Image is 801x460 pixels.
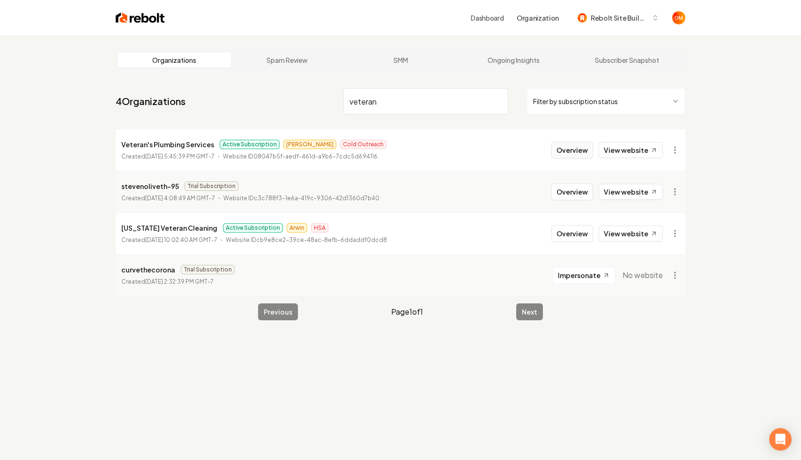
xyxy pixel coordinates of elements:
[551,142,593,158] button: Overview
[145,236,217,243] time: [DATE] 10:02:40 AM GMT-7
[599,226,663,241] a: View website
[551,183,593,200] button: Overview
[226,235,387,245] p: Website ID cb9e8ce2-39ce-48ac-8efb-6ddaddf0dcd8
[471,13,504,23] a: Dashboard
[551,225,593,242] button: Overview
[340,140,386,149] span: Cold Outreach
[672,11,685,24] button: Open user button
[185,181,238,191] span: Trial Subscription
[343,88,508,114] input: Search by name or ID
[287,223,307,233] span: Arwin
[145,278,214,285] time: [DATE] 2:32:39 PM GMT-7
[223,223,283,233] span: Active Subscription
[116,95,185,108] a: 4Organizations
[391,306,423,317] span: Page 1 of 1
[220,140,280,149] span: Active Subscription
[344,53,457,68] a: SMM
[578,13,587,23] img: Rebolt Site Builder
[283,140,336,149] span: [PERSON_NAME]
[181,265,235,274] span: Trial Subscription
[672,11,685,24] img: Omar Molai
[118,53,231,68] a: Organizations
[223,194,379,203] p: Website ID c3c788f3-1e6a-419c-9306-42d1360d7b40
[231,53,344,68] a: Spam Review
[121,139,214,150] p: Veteran's Plumbing Services
[121,235,217,245] p: Created
[623,270,663,281] span: No website
[116,11,165,24] img: Rebolt Logo
[769,428,792,451] div: Open Intercom Messenger
[599,184,663,200] a: View website
[311,223,328,233] span: HSA
[591,13,648,23] span: Rebolt Site Builder
[223,152,378,161] p: Website ID 08047b5f-aedf-461d-a9b6-7cdc5d694116
[121,264,175,275] p: curvethecorona
[553,267,615,284] button: Impersonate
[121,152,215,161] p: Created
[145,195,215,202] time: [DATE] 4:08:49 AM GMT-7
[121,277,214,287] p: Created
[121,194,215,203] p: Created
[145,153,215,160] time: [DATE] 5:45:39 PM GMT-7
[121,181,179,192] p: stevenoliveth-95
[558,271,601,280] span: Impersonate
[599,142,663,158] a: View website
[511,9,564,26] button: Organization
[457,53,571,68] a: Ongoing Insights
[121,222,217,234] p: [US_STATE] Veteran Cleaning
[570,53,683,68] a: Subscriber Snapshot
